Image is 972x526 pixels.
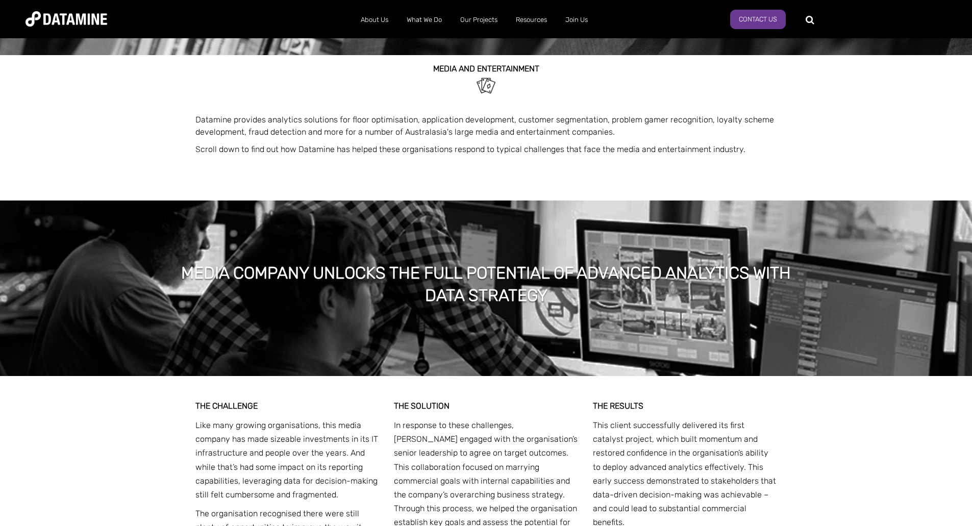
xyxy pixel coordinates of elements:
[394,401,450,411] strong: THE SOLUTION
[195,114,777,138] p: Datamine provides analytics solutions for floor optimisation, application development, customer s...
[475,73,497,96] img: Entertainment-1
[352,7,397,33] a: About Us
[556,7,597,33] a: Join Us
[730,10,786,29] a: Contact Us
[397,7,451,33] a: What We Do
[26,11,107,27] img: Datamine
[195,64,777,73] h2: Media and ENTERTAINMENT
[593,402,777,411] h3: The results
[195,418,380,502] p: Like many growing organisations, this media company has made sizeable investments in its IT infra...
[507,7,556,33] a: Resources
[451,7,507,33] a: Our Projects
[175,262,797,307] h1: Media company unlocks the full potential of advanced analytics with data strategy
[195,401,258,411] strong: THE CHALLENGE
[195,143,777,156] p: Scroll down to find out how Datamine has helped these organisations respond to typical challenges...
